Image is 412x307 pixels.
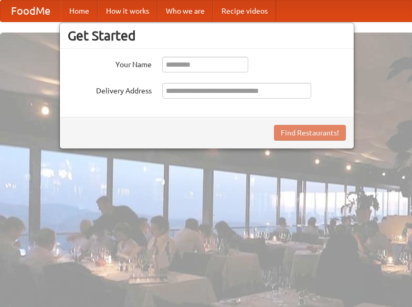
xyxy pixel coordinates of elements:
[68,28,346,44] h3: Get Started
[68,83,152,96] label: Delivery Address
[68,57,152,70] label: Your Name
[157,1,213,22] a: Who we are
[213,1,276,22] a: Recipe videos
[98,1,157,22] a: How it works
[61,1,98,22] a: Home
[274,125,346,141] button: Find Restaurants!
[1,1,61,22] a: FoodMe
